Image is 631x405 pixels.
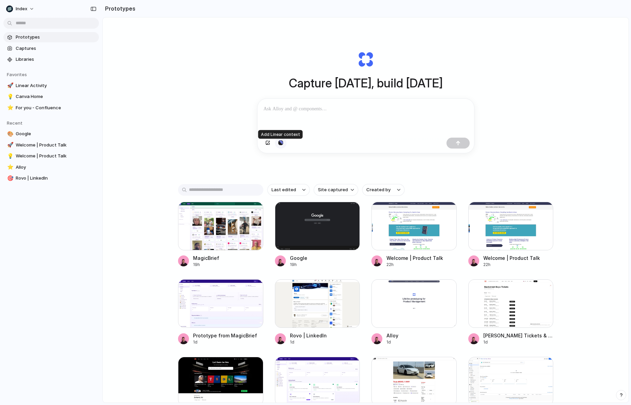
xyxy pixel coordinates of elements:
div: Rovo | LinkedIn [290,332,327,339]
span: Welcome | Product Talk [16,142,96,149]
div: Prototype from MagicBrief [193,332,257,339]
span: Alloy [16,164,96,171]
button: Created by [362,184,405,196]
div: ⭐ [7,104,12,112]
div: 🎨 [7,130,12,138]
span: Site captured [318,186,348,193]
a: ⭐For you - Confluence [3,103,99,113]
div: Welcome | Product Talk [386,254,443,262]
div: 1d [386,339,398,345]
span: Favorites [7,72,27,77]
a: 🚀Linear Activity [3,81,99,91]
div: 1d [290,339,327,345]
div: 1d [193,339,257,345]
a: GoogleGoogle19h [275,202,360,268]
div: 19h [193,262,219,268]
span: Recent [7,120,23,126]
div: MagicBrief [193,254,219,262]
button: Site captured [314,184,358,196]
span: Canva Home [16,93,96,100]
a: MagicBriefMagicBrief19h [178,202,263,268]
div: 1d [483,339,554,345]
a: Libraries [3,54,99,65]
a: Rovo | LinkedInRovo | LinkedIn1d [275,279,360,345]
span: Created by [366,186,391,193]
a: ⭐Alloy [3,162,99,172]
div: 🚀 [7,141,12,149]
button: ⭐ [6,164,13,171]
span: For you - Confluence [16,104,96,111]
button: 🚀 [6,82,13,89]
button: ⭐ [6,104,13,111]
a: 🎨Google [3,129,99,139]
button: 🎯 [6,175,13,182]
span: Welcome | Product Talk [16,153,96,159]
a: AlloyAlloy1d [371,279,457,345]
button: Last edited [267,184,310,196]
div: 22h [483,262,540,268]
a: 🎯Rovo | LinkedIn [3,173,99,183]
div: [PERSON_NAME] Tickets & 2025 Concert Tour Dates | SeatGeek [483,332,554,339]
div: Add Linear context [258,130,303,139]
div: 19h [290,262,307,268]
div: Google [290,254,307,262]
h2: Prototypes [102,4,135,13]
h1: Capture [DATE], build [DATE] [289,74,443,92]
span: Rovo | LinkedIn [16,175,96,182]
div: 💡 [7,93,12,101]
a: Welcome | Product TalkWelcome | Product Talk22h [371,202,457,268]
button: 💡 [6,153,13,159]
div: ⭐ [7,163,12,171]
a: 💡Canva Home [3,92,99,102]
span: Index [16,5,27,12]
div: 🎯 [7,174,12,182]
div: 💡 [7,152,12,160]
span: Linear Activity [16,82,96,89]
span: Captures [16,45,96,52]
a: 💡Welcome | Product Talk [3,151,99,161]
button: 💡 [6,93,13,100]
span: Last edited [272,186,296,193]
a: Welcome | Product TalkWelcome | Product Talk22h [468,202,554,268]
div: Alloy [386,332,398,339]
span: Google [16,130,96,137]
button: Index [3,3,38,14]
a: Prototype from MagicBriefPrototype from MagicBrief1d [178,279,263,345]
span: Prototypes [16,34,96,41]
a: Captures [3,43,99,54]
a: 🚀Welcome | Product Talk [3,140,99,150]
div: Welcome | Product Talk [483,254,540,262]
div: 22h [386,262,443,268]
button: 🚀 [6,142,13,149]
span: Libraries [16,56,96,63]
div: 🚀 [7,82,12,89]
a: Backstreet Boys Tickets & 2025 Concert Tour Dates | SeatGeek[PERSON_NAME] Tickets & 2025 Concert ... [468,279,554,345]
a: Prototypes [3,32,99,42]
button: 🎨 [6,130,13,137]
